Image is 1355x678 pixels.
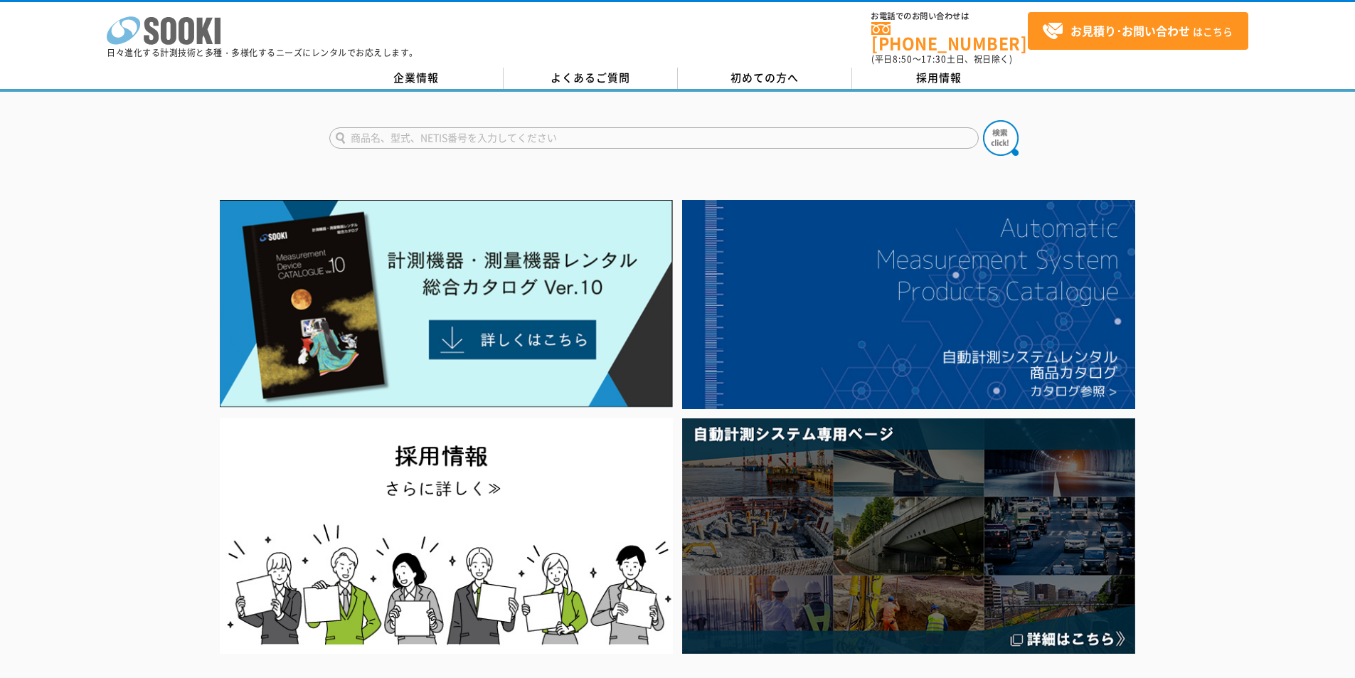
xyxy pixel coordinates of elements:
[682,200,1135,409] img: 自動計測システムカタログ
[730,70,799,85] span: 初めての方へ
[871,22,1028,51] a: [PHONE_NUMBER]
[682,418,1135,654] img: 自動計測システム専用ページ
[871,12,1028,21] span: お電話でのお問い合わせは
[220,200,673,408] img: Catalog Ver10
[678,68,852,89] a: 初めての方へ
[921,53,947,65] span: 17:30
[893,53,913,65] span: 8:50
[220,418,673,654] img: SOOKI recruit
[504,68,678,89] a: よくあるご質問
[1028,12,1248,50] a: お見積り･お問い合わせはこちら
[1042,21,1233,42] span: はこちら
[329,127,979,149] input: 商品名、型式、NETIS番号を入力してください
[1070,22,1190,39] strong: お見積り･お問い合わせ
[852,68,1026,89] a: 採用情報
[329,68,504,89] a: 企業情報
[983,120,1019,156] img: btn_search.png
[871,53,1012,65] span: (平日 ～ 土日、祝日除く)
[107,48,418,57] p: 日々進化する計測技術と多種・多様化するニーズにレンタルでお応えします。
